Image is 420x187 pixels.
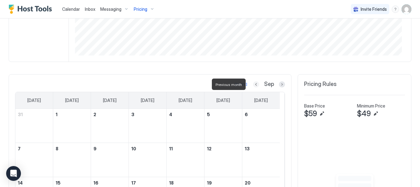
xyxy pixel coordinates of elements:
[53,109,91,120] a: September 1, 2025
[85,6,95,12] a: Inbox
[172,92,198,109] a: Thursday
[167,143,204,154] a: September 11, 2025
[65,98,79,103] span: [DATE]
[216,82,242,87] span: Previous month
[242,143,280,177] td: September 13, 2025
[242,109,280,120] a: September 6, 2025
[53,143,91,154] a: September 8, 2025
[27,98,41,103] span: [DATE]
[207,180,212,185] span: 19
[245,180,251,185] span: 20
[166,143,204,177] td: September 11, 2025
[21,92,47,109] a: Sunday
[253,81,259,87] button: Previous month
[245,146,250,151] span: 13
[372,110,379,117] button: Edit
[93,112,96,117] span: 2
[18,180,23,185] span: 14
[361,6,387,12] span: Invite Friends
[56,112,57,117] span: 1
[204,143,242,177] td: September 12, 2025
[53,143,91,177] td: September 8, 2025
[169,112,172,117] span: 4
[129,109,167,143] td: September 3, 2025
[15,109,53,143] td: August 31, 2025
[254,98,268,103] span: [DATE]
[129,143,166,154] a: September 10, 2025
[166,109,204,143] td: September 4, 2025
[264,81,274,88] span: Sep
[9,5,55,14] a: Host Tools Logo
[93,180,98,185] span: 16
[304,81,337,88] span: Pricing Rules
[56,180,61,185] span: 15
[179,98,192,103] span: [DATE]
[15,143,53,177] td: September 7, 2025
[357,109,371,118] span: $49
[129,143,167,177] td: September 10, 2025
[103,98,117,103] span: [DATE]
[141,98,154,103] span: [DATE]
[134,6,147,12] span: Pricing
[242,143,280,154] a: September 13, 2025
[129,109,166,120] a: September 3, 2025
[318,110,326,117] button: Edit
[169,146,173,151] span: 11
[91,109,129,143] td: September 2, 2025
[59,92,85,109] a: Monday
[18,146,21,151] span: 7
[167,109,204,120] a: September 4, 2025
[216,98,230,103] span: [DATE]
[56,146,58,151] span: 8
[169,180,174,185] span: 18
[97,92,123,109] a: Tuesday
[210,92,236,109] a: Friday
[91,143,129,154] a: September 9, 2025
[131,180,136,185] span: 17
[207,146,212,151] span: 12
[100,6,121,12] span: Messaging
[18,112,23,117] span: 31
[62,6,80,12] a: Calendar
[402,4,411,14] div: User profile
[245,112,248,117] span: 6
[248,92,274,109] a: Saturday
[131,112,134,117] span: 3
[15,109,53,120] a: August 31, 2025
[15,143,53,154] a: September 7, 2025
[204,109,242,120] a: September 5, 2025
[392,6,399,13] div: menu
[91,143,129,177] td: September 9, 2025
[6,166,21,181] div: Open Intercom Messenger
[91,109,129,120] a: September 2, 2025
[135,92,160,109] a: Wednesday
[207,112,210,117] span: 5
[53,109,91,143] td: September 1, 2025
[357,103,385,109] span: Minimum Price
[279,81,285,87] button: Next month
[204,109,242,143] td: September 5, 2025
[242,109,280,143] td: September 6, 2025
[204,143,242,154] a: September 12, 2025
[304,109,317,118] span: $59
[304,103,325,109] span: Base Price
[131,146,136,151] span: 10
[93,146,97,151] span: 9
